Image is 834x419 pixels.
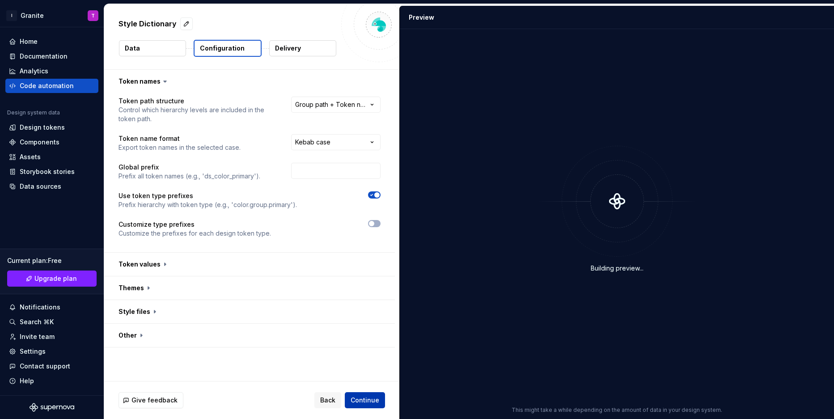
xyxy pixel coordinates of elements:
p: Control which hierarchy levels are included in the token path. [119,106,275,123]
button: Data [119,40,186,56]
a: Analytics [5,64,98,78]
p: Token name format [119,134,241,143]
p: Customize type prefixes [119,220,271,229]
p: Prefix hierarchy with token type (e.g., 'color.group.primary'). [119,200,297,209]
div: Assets [20,152,41,161]
button: Search ⌘K [5,315,98,329]
a: Code automation [5,79,98,93]
p: Prefix all token names (e.g., 'ds_color_primary'). [119,172,260,181]
p: Configuration [200,44,245,53]
div: Data sources [20,182,61,191]
div: I [6,10,17,21]
p: Delivery [275,44,301,53]
div: T [91,12,95,19]
div: Invite team [20,332,55,341]
button: Configuration [194,40,262,57]
div: Contact support [20,362,70,371]
a: Assets [5,150,98,164]
div: Notifications [20,303,60,312]
div: Design system data [7,109,60,116]
span: Give feedback [131,396,178,405]
svg: Supernova Logo [30,403,74,412]
div: Design tokens [20,123,65,132]
a: Invite team [5,330,98,344]
button: Help [5,374,98,388]
a: Upgrade plan [7,271,97,287]
a: Documentation [5,49,98,63]
button: IGraniteT [2,6,102,25]
button: Give feedback [119,392,183,408]
div: Current plan : Free [7,256,97,265]
div: Settings [20,347,46,356]
a: Storybook stories [5,165,98,179]
button: Delivery [269,40,336,56]
span: Continue [351,396,379,405]
button: Notifications [5,300,98,314]
span: Upgrade plan [34,274,77,283]
p: Token path structure [119,97,275,106]
button: Back [314,392,341,408]
div: Components [20,138,59,147]
div: Search ⌘K [20,317,54,326]
p: This might take a while depending on the amount of data in your design system. [512,406,722,414]
a: Data sources [5,179,98,194]
div: Building preview... [591,264,643,273]
div: Preview [409,13,434,22]
span: Back [320,396,335,405]
div: Home [20,37,38,46]
p: Export token names in the selected case. [119,143,241,152]
div: Help [20,377,34,385]
a: Home [5,34,98,49]
div: Analytics [20,67,48,76]
p: Customize the prefixes for each design token type. [119,229,271,238]
div: Code automation [20,81,74,90]
button: Continue [345,392,385,408]
p: Global prefix [119,163,260,172]
div: Documentation [20,52,68,61]
a: Components [5,135,98,149]
p: Style Dictionary [119,18,177,29]
p: Use token type prefixes [119,191,297,200]
a: Design tokens [5,120,98,135]
a: Settings [5,344,98,359]
div: Storybook stories [20,167,75,176]
p: Data [125,44,140,53]
button: Contact support [5,359,98,373]
div: Granite [21,11,44,20]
